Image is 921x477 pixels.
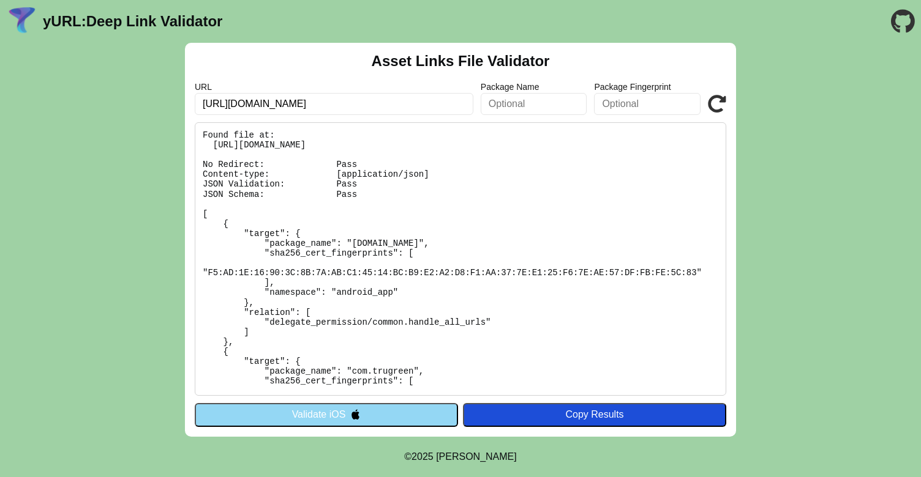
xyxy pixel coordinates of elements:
[404,437,516,477] footer: ©
[412,451,434,462] span: 2025
[463,403,726,426] button: Copy Results
[594,82,701,92] label: Package Fingerprint
[195,82,473,92] label: URL
[594,93,701,115] input: Optional
[469,409,720,420] div: Copy Results
[372,53,550,70] h2: Asset Links File Validator
[481,82,587,92] label: Package Name
[481,93,587,115] input: Optional
[350,409,361,420] img: appleIcon.svg
[43,13,222,30] a: yURL:Deep Link Validator
[195,403,458,426] button: Validate iOS
[195,122,726,396] pre: Found file at: [URL][DOMAIN_NAME] No Redirect: Pass Content-type: [application/json] JSON Validat...
[195,93,473,115] input: Required
[436,451,517,462] a: Michael Ibragimchayev's Personal Site
[6,6,38,37] img: yURL Logo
